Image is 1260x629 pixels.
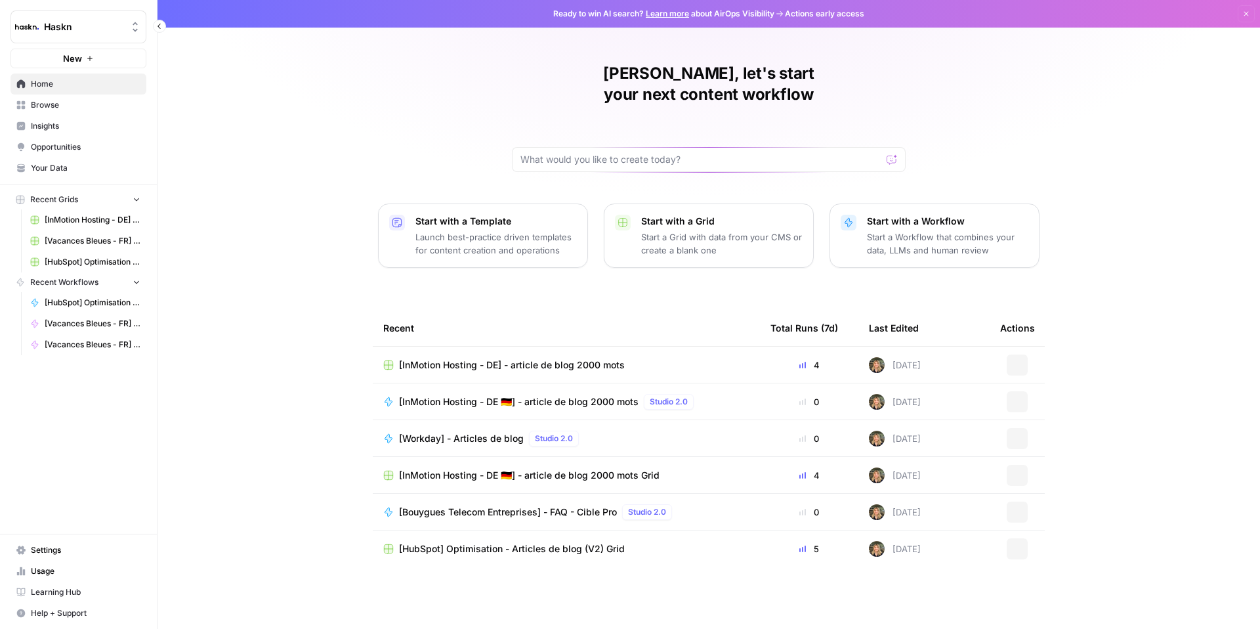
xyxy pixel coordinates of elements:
span: Your Data [31,162,140,174]
a: Opportunities [10,137,146,158]
div: 0 [770,506,848,519]
a: [HubSpot] Optimisation - Articles de blog (V2) Grid [24,251,146,272]
button: Start with a GridStart a Grid with data from your CMS or create a blank one [604,204,814,268]
span: Recent Workflows [30,276,98,288]
div: [DATE] [869,357,921,373]
div: 5 [770,542,848,555]
span: Studio 2.0 [628,506,666,518]
p: Start with a Workflow [867,215,1028,228]
span: [Vacances Bleues - FR] Pages refonte sites hôtels - [GEOGRAPHIC_DATA] [45,235,140,247]
span: Learning Hub [31,586,140,598]
span: New [63,52,82,65]
a: Usage [10,561,146,582]
div: Last Edited [869,310,919,346]
div: Recent [383,310,749,346]
button: Recent Grids [10,190,146,209]
span: [Workday] - Articles de blog [399,432,524,445]
span: Studio 2.0 [535,433,573,445]
button: Start with a WorkflowStart a Workflow that combines your data, LLMs and human review [829,204,1039,268]
span: Usage [31,565,140,577]
input: What would you like to create today? [520,153,881,166]
div: 4 [770,358,848,372]
div: [DATE] [869,541,921,557]
h1: [PERSON_NAME], let's start your next content workflow [512,63,906,105]
div: [DATE] [869,467,921,483]
a: Your Data [10,158,146,179]
span: Studio 2.0 [650,396,688,408]
a: Learn more [646,9,689,18]
a: Settings [10,540,146,561]
span: [Vacances Bleues - FR] Pages refonte sites hôtels - [GEOGRAPHIC_DATA] [45,339,140,351]
span: [Bouygues Telecom Entreprises] - FAQ - Cible Pro [399,506,617,519]
a: [Bouygues Telecom Entreprises] - FAQ - Cible ProStudio 2.0 [383,504,749,520]
button: Start with a TemplateLaunch best-practice driven templates for content creation and operations [378,204,588,268]
img: Haskn Logo [15,15,39,39]
button: Recent Workflows [10,272,146,292]
div: 0 [770,432,848,445]
a: [InMotion Hosting - DE 🇩🇪] - article de blog 2000 mots Grid [383,469,749,482]
p: Launch best-practice driven templates for content creation and operations [415,230,577,257]
span: [InMotion Hosting - DE 🇩🇪] - article de blog 2000 mots Grid [399,469,660,482]
span: Help + Support [31,607,140,619]
span: Ready to win AI search? about AirOps Visibility [553,8,774,20]
span: [InMotion Hosting - DE 🇩🇪] - article de blog 2000 mots [399,395,639,408]
a: [Workday] - Articles de blogStudio 2.0 [383,431,749,446]
img: ziyu4k121h9vid6fczkx3ylgkuqx [869,504,885,520]
a: [Vacances Bleues - FR] Pages refonte sites hôtels - [GEOGRAPHIC_DATA] [24,334,146,355]
a: Insights [10,116,146,137]
button: Workspace: Haskn [10,11,146,43]
button: Help + Support [10,603,146,624]
a: [InMotion Hosting - DE] - article de blog 2000 mots [24,209,146,230]
a: Home [10,74,146,95]
span: Recent Grids [30,194,78,206]
span: [HubSpot] Optimisation - Articles de blog (V2) [45,297,140,309]
div: 0 [770,395,848,408]
span: [HubSpot] Optimisation - Articles de blog (V2) Grid [399,542,625,555]
p: Start with a Template [415,215,577,228]
span: Home [31,78,140,90]
span: Haskn [44,20,123,33]
span: Opportunities [31,141,140,153]
span: Insights [31,120,140,132]
a: [HubSpot] Optimisation - Articles de blog (V2) [24,292,146,313]
img: ziyu4k121h9vid6fczkx3ylgkuqx [869,541,885,557]
img: ziyu4k121h9vid6fczkx3ylgkuqx [869,431,885,446]
a: Learning Hub [10,582,146,603]
a: [Vacances Bleues - FR] Pages refonte sites hôtels - [GEOGRAPHIC_DATA] [24,230,146,251]
a: [Vacances Bleues - FR] Pages refonte sites hôtels - [GEOGRAPHIC_DATA] [24,313,146,334]
div: [DATE] [869,394,921,410]
a: [InMotion Hosting - DE 🇩🇪] - article de blog 2000 motsStudio 2.0 [383,394,749,410]
p: Start a Grid with data from your CMS or create a blank one [641,230,803,257]
p: Start with a Grid [641,215,803,228]
a: [HubSpot] Optimisation - Articles de blog (V2) Grid [383,542,749,555]
button: New [10,49,146,68]
div: Total Runs (7d) [770,310,838,346]
a: [InMotion Hosting - DE] - article de blog 2000 mots [383,358,749,372]
span: Browse [31,99,140,111]
span: [HubSpot] Optimisation - Articles de blog (V2) Grid [45,256,140,268]
div: [DATE] [869,504,921,520]
div: 4 [770,469,848,482]
img: ziyu4k121h9vid6fczkx3ylgkuqx [869,394,885,410]
span: Settings [31,544,140,556]
a: Browse [10,95,146,116]
img: ziyu4k121h9vid6fczkx3ylgkuqx [869,357,885,373]
p: Start a Workflow that combines your data, LLMs and human review [867,230,1028,257]
span: Actions early access [785,8,864,20]
span: [InMotion Hosting - DE] - article de blog 2000 mots [399,358,625,372]
span: [Vacances Bleues - FR] Pages refonte sites hôtels - [GEOGRAPHIC_DATA] [45,318,140,330]
div: Actions [1000,310,1035,346]
div: [DATE] [869,431,921,446]
img: ziyu4k121h9vid6fczkx3ylgkuqx [869,467,885,483]
span: [InMotion Hosting - DE] - article de blog 2000 mots [45,214,140,226]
